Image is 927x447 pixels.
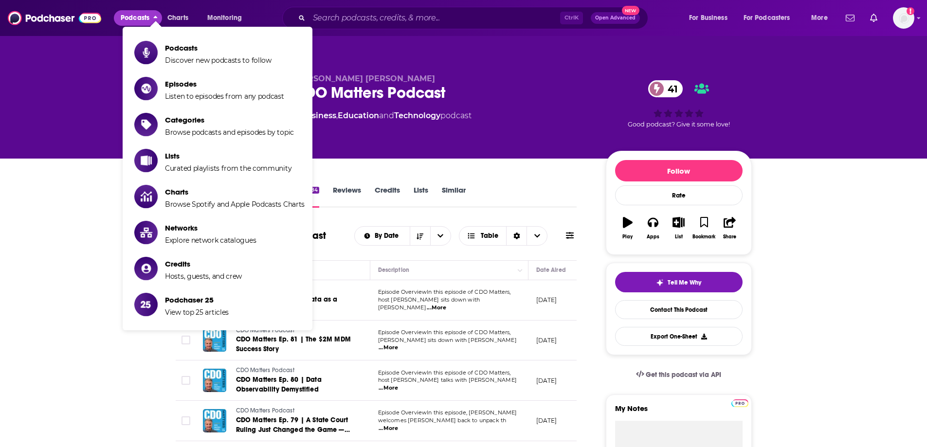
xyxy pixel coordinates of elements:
button: open menu [200,10,254,26]
span: Logged in as mindyn [893,7,914,29]
a: Show notifications dropdown [866,10,881,26]
a: Reviews [333,185,361,208]
h2: Choose List sort [354,226,451,246]
a: Credits [375,185,400,208]
span: Tell Me Why [668,279,701,286]
button: open menu [682,10,740,26]
span: 41 [658,80,683,97]
div: Date Aired [536,264,566,276]
div: 41Good podcast? Give it some love! [606,74,752,134]
span: Curated playlists from the community [165,164,291,173]
span: Toggle select row [182,336,190,344]
p: [DATE] [536,416,557,425]
span: [PERSON_NAME] [PERSON_NAME] [293,74,435,83]
span: Table [481,232,498,239]
button: Choose View [459,226,548,246]
span: Credits [165,259,242,268]
a: 41 [648,80,683,97]
span: Monitoring [207,11,242,25]
div: Play [622,234,633,240]
span: ...More [427,304,446,312]
span: Toggle select row [182,416,190,425]
input: Search podcasts, credits, & more... [309,10,560,26]
span: Discover new podcasts to follow [165,56,272,65]
button: Follow [615,160,743,181]
span: ...More [379,384,398,392]
span: Listen to episodes from any podcast [165,92,284,101]
span: Toggle select row [182,376,190,385]
button: Show profile menu [893,7,914,29]
a: Education [338,111,379,120]
a: CDO Matters Ep. 81 | The $2M MDM Success Story [236,335,353,354]
span: Episode OverviewIn this episode of CDO Matters, [378,288,511,295]
button: Bookmark [691,211,717,246]
span: welcomes [PERSON_NAME] back to unpack th [378,417,507,424]
button: close menu [114,10,162,26]
span: CDO Matters Ep. 80 | Data Observability Demystified [236,375,322,393]
button: Sort Direction [410,227,430,245]
span: Episode OverviewIn this episode of CDO Matters, [378,329,511,336]
a: CDO Matters Ep. 79 | A State Court Ruling Just Changed the Game — Are CDOs Ready? [236,415,353,435]
span: For Business [689,11,727,25]
span: For Podcasters [744,11,790,25]
a: Contact This Podcast [615,300,743,319]
div: List [675,234,683,240]
label: My Notes [615,404,743,421]
p: [DATE] [536,376,557,385]
a: Pro website [731,398,748,407]
span: Good podcast? Give it some love! [628,121,730,128]
button: open menu [355,232,410,239]
div: Search podcasts, credits, & more... [291,7,657,29]
img: Podchaser - Follow, Share and Rate Podcasts [8,9,101,27]
span: host [PERSON_NAME] talks with [PERSON_NAME] [378,376,517,383]
span: Networks [165,223,256,232]
p: [DATE] [536,296,557,304]
span: Hosts, guests, and crew [165,272,242,281]
span: CDO Matters Podcast [236,407,294,414]
img: Podchaser Pro [731,399,748,407]
span: CDO Matters Ep. 79 | A State Court Ruling Just Changed the Game — Are CDOs Ready? [236,416,350,444]
div: Sort Direction [506,227,527,245]
button: Play [615,211,640,246]
span: Open Advanced [595,16,636,20]
button: List [666,211,691,246]
span: Podchaser 25 [165,295,229,304]
div: Share [723,234,736,240]
span: Lists [165,151,291,161]
button: Open AdvancedNew [591,12,640,24]
a: CDO Matters Ep. 80 | Data Observability Demystified [236,375,353,394]
div: Apps [647,234,659,240]
a: Similar [442,185,466,208]
span: Categories [165,115,294,125]
span: ...More [379,344,398,352]
span: View top 25 articles [165,308,229,317]
img: tell me why sparkle [656,279,664,286]
span: Charts [167,11,188,25]
button: open menu [737,10,804,26]
button: Share [717,211,742,246]
span: By Date [375,232,402,239]
a: Show notifications dropdown [842,10,858,26]
div: Rate [615,185,743,205]
button: Apps [640,211,666,246]
a: Charts [161,10,194,26]
svg: Add a profile image [907,7,914,15]
button: tell me why sparkleTell Me Why [615,272,743,292]
a: Get this podcast via API [628,363,729,387]
button: open menu [430,227,451,245]
span: Charts [165,187,305,197]
button: Column Actions [514,265,526,276]
span: More [811,11,828,25]
img: User Profile [893,7,914,29]
a: Technology [394,111,440,120]
span: Explore network catalogues [165,236,256,245]
span: Episode OverviewIn this episode of CDO Matters, [378,369,511,376]
span: Get this podcast via API [646,371,721,379]
a: CDO Matters Podcast [236,407,353,415]
a: Lists [414,185,428,208]
div: Description [378,264,409,276]
span: CDO Matters Podcast [236,367,294,374]
span: New [622,6,639,15]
